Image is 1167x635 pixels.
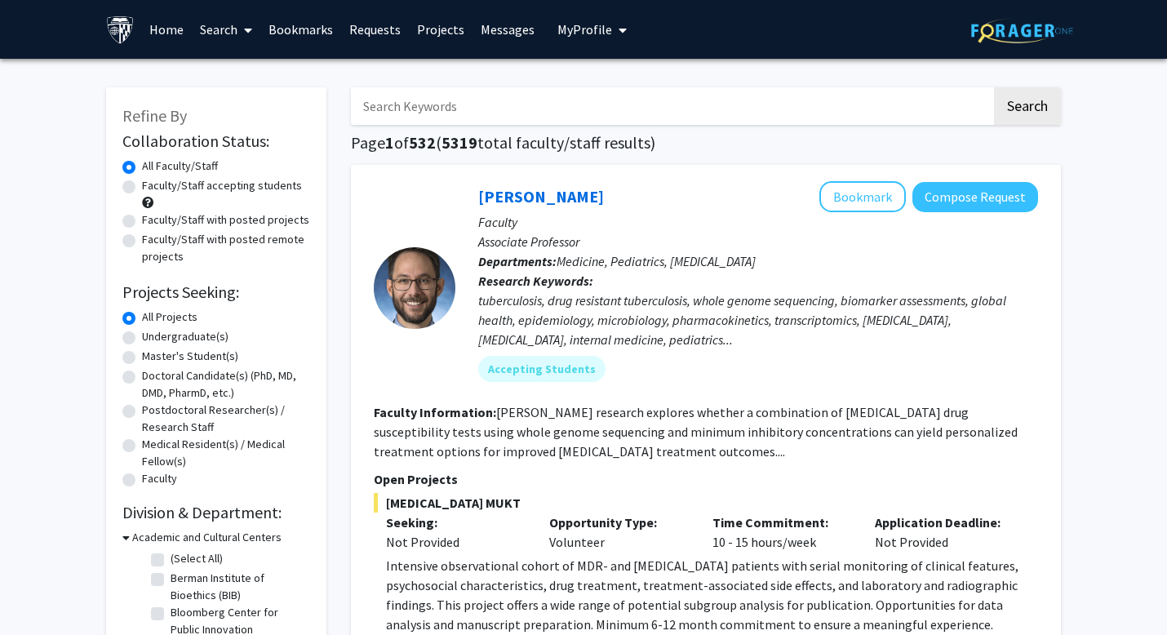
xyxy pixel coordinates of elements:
[122,131,310,151] h2: Collaboration Status:
[819,181,906,212] button: Add Jeffrey Tornheim to Bookmarks
[478,291,1038,349] div: tuberculosis, drug resistant tuberculosis, whole genome sequencing, biomarker assessments, global...
[386,532,525,552] div: Not Provided
[142,436,310,470] label: Medical Resident(s) / Medical Fellow(s)
[385,132,394,153] span: 1
[863,513,1026,552] div: Not Provided
[473,1,543,58] a: Messages
[142,309,197,326] label: All Projects
[142,348,238,365] label: Master's Student(s)
[142,211,309,229] label: Faculty/Staff with posted projects
[478,273,593,289] b: Research Keywords:
[557,21,612,38] span: My Profile
[386,556,1038,634] p: Intensive observational cohort of MDR- and [MEDICAL_DATA] patients with serial monitoring of clin...
[700,513,863,552] div: 10 - 15 hours/week
[142,158,218,175] label: All Faculty/Staff
[122,282,310,302] h2: Projects Seeking:
[875,513,1014,532] p: Application Deadline:
[912,182,1038,212] button: Compose Request to Jeffrey Tornheim
[260,1,341,58] a: Bookmarks
[374,469,1038,489] p: Open Projects
[122,105,187,126] span: Refine By
[12,562,69,623] iframe: Chat
[122,503,310,522] h2: Division & Department:
[537,513,700,552] div: Volunteer
[142,470,177,487] label: Faculty
[374,404,1018,460] fg-read-more: [PERSON_NAME] research explores whether a combination of [MEDICAL_DATA] drug susceptibility tests...
[374,404,496,420] b: Faculty Information:
[171,570,306,604] label: Berman Institute of Bioethics (BIB)
[478,253,557,269] b: Departments:
[142,177,302,194] label: Faculty/Staff accepting students
[409,1,473,58] a: Projects
[171,550,223,567] label: (Select All)
[409,132,436,153] span: 532
[994,87,1061,125] button: Search
[341,1,409,58] a: Requests
[132,529,282,546] h3: Academic and Cultural Centers
[374,493,1038,513] span: [MEDICAL_DATA] MUKT
[142,231,310,265] label: Faculty/Staff with posted remote projects
[478,212,1038,232] p: Faculty
[478,356,606,382] mat-chip: Accepting Students
[106,16,135,44] img: Johns Hopkins University Logo
[142,402,310,436] label: Postdoctoral Researcher(s) / Research Staff
[386,513,525,532] p: Seeking:
[192,1,260,58] a: Search
[142,367,310,402] label: Doctoral Candidate(s) (PhD, MD, DMD, PharmD, etc.)
[971,18,1073,43] img: ForagerOne Logo
[549,513,688,532] p: Opportunity Type:
[478,232,1038,251] p: Associate Professor
[478,186,604,206] a: [PERSON_NAME]
[141,1,192,58] a: Home
[712,513,851,532] p: Time Commitment:
[351,87,992,125] input: Search Keywords
[351,133,1061,153] h1: Page of ( total faculty/staff results)
[557,253,756,269] span: Medicine, Pediatrics, [MEDICAL_DATA]
[442,132,477,153] span: 5319
[142,328,229,345] label: Undergraduate(s)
